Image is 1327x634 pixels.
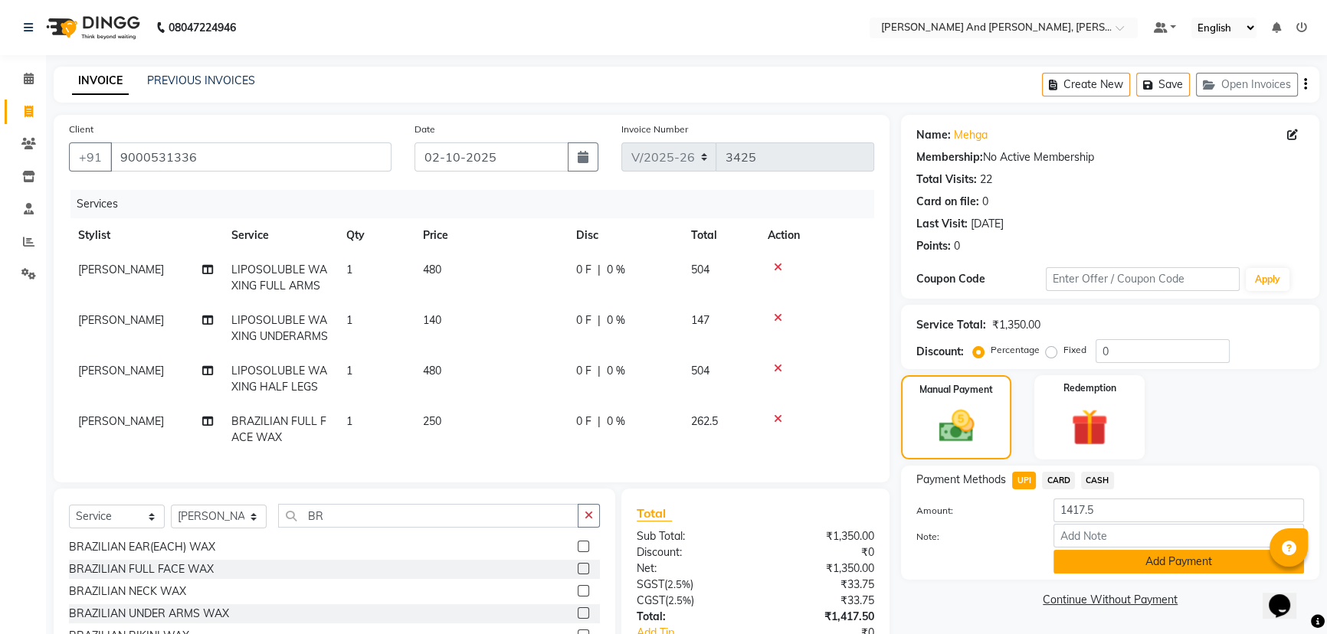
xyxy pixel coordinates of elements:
[39,6,144,49] img: logo
[637,577,664,591] span: SGST
[337,218,414,253] th: Qty
[691,313,709,327] span: 147
[231,313,328,343] span: LIPOSOLUBLE WAXING UNDERARMS
[1042,73,1130,96] button: Create New
[919,383,993,397] label: Manual Payment
[1063,381,1116,395] label: Redemption
[916,472,1006,488] span: Payment Methods
[69,142,112,172] button: +91
[691,263,709,276] span: 504
[755,593,886,609] div: ₹33.75
[69,606,229,622] div: BRAZILIAN UNDER ARMS WAX
[637,593,665,607] span: CGST
[423,414,441,428] span: 250
[169,6,236,49] b: 08047224946
[905,504,1042,518] label: Amount:
[755,544,886,560] div: ₹0
[691,364,709,377] span: 504
[916,149,1304,165] div: No Active Membership
[971,216,1004,232] div: [DATE]
[607,312,625,328] span: 0 %
[755,609,886,625] div: ₹1,417.50
[637,505,672,521] span: Total
[607,363,625,379] span: 0 %
[755,528,886,544] div: ₹1,350.00
[423,263,441,276] span: 480
[1042,472,1075,489] span: CARD
[78,414,164,428] span: [PERSON_NAME]
[625,560,755,577] div: Net:
[916,216,968,232] div: Last Visit:
[916,172,977,188] div: Total Visits:
[691,414,718,428] span: 262.5
[576,262,591,278] span: 0 F
[991,343,1040,357] label: Percentage
[598,262,601,278] span: |
[1246,268,1289,291] button: Apply
[423,313,441,327] span: 140
[916,238,951,254] div: Points:
[346,414,352,428] span: 1
[916,149,983,165] div: Membership:
[954,238,960,254] div: 0
[414,218,567,253] th: Price
[928,406,985,446] img: _cash.svg
[916,344,964,360] div: Discount:
[1060,404,1119,450] img: _gift.svg
[916,271,1046,287] div: Coupon Code
[1012,472,1036,489] span: UPI
[625,609,755,625] div: Total:
[598,363,601,379] span: |
[576,413,591,430] span: 0 F
[1263,573,1312,619] iframe: chat widget
[69,123,93,136] label: Client
[621,123,688,136] label: Invoice Number
[346,364,352,377] span: 1
[625,593,755,609] div: ( )
[72,67,129,95] a: INVOICE
[1063,343,1086,357] label: Fixed
[682,218,759,253] th: Total
[69,218,222,253] th: Stylist
[70,190,886,218] div: Services
[1053,498,1304,522] input: Amount
[1053,550,1304,574] button: Add Payment
[904,592,1316,608] a: Continue Without Payment
[625,544,755,560] div: Discount:
[1046,267,1240,291] input: Enter Offer / Coupon Code
[1136,73,1190,96] button: Save
[78,263,164,276] span: [PERSON_NAME]
[916,194,979,210] div: Card on file:
[78,364,164,377] span: [PERSON_NAME]
[69,583,186,600] div: BRAZILIAN NECK WAX
[222,218,337,253] th: Service
[1196,73,1298,96] button: Open Invoices
[576,363,591,379] span: 0 F
[759,218,874,253] th: Action
[982,194,988,210] div: 0
[1053,524,1304,547] input: Add Note
[598,413,601,430] span: |
[231,414,326,444] span: BRAZILIAN FULL FACE WAX
[1081,472,1114,489] span: CASH
[278,504,578,528] input: Search or Scan
[231,263,327,292] span: LIPOSOLUBLE WAXING FULL ARMS
[607,413,625,430] span: 0 %
[69,539,215,555] div: BRAZILIAN EAR(EACH) WAX
[755,577,886,593] div: ₹33.75
[992,317,1040,333] div: ₹1,350.00
[69,561,214,577] div: BRAZILIAN FULL FACE WAX
[414,123,435,136] label: Date
[667,578,690,590] span: 2.5%
[231,364,327,394] span: LIPOSOLUBLE WAXING HALF LEGS
[625,577,755,593] div: ( )
[916,317,986,333] div: Service Total:
[980,172,992,188] div: 22
[576,312,591,328] span: 0 F
[147,74,255,87] a: PREVIOUS INVOICES
[346,263,352,276] span: 1
[567,218,682,253] th: Disc
[755,560,886,577] div: ₹1,350.00
[423,364,441,377] span: 480
[78,313,164,327] span: [PERSON_NAME]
